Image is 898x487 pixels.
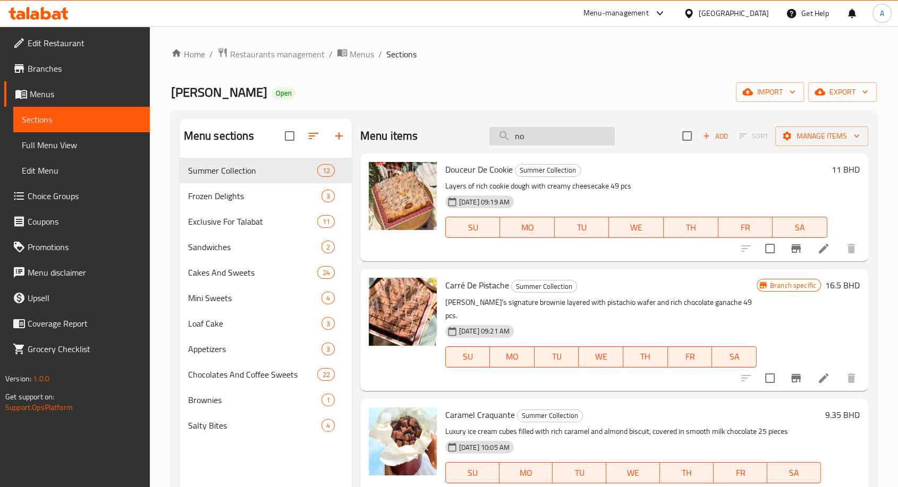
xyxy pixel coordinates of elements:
span: 4 [322,421,334,431]
span: Carré De Pistache [445,277,509,293]
div: Mini Sweets [188,292,321,304]
span: Select section first [732,128,775,144]
nav: breadcrumb [171,47,877,61]
span: Grocery Checklist [28,343,141,355]
span: TU [557,465,602,481]
a: Support.OpsPlatform [5,400,73,414]
span: FR [672,349,708,364]
div: Loaf Cake [188,317,321,330]
div: items [321,343,335,355]
span: SU [450,349,486,364]
span: Restaurants management [230,48,325,61]
span: Brownies [188,394,321,406]
button: export [808,82,877,102]
span: Promotions [28,241,141,253]
a: Coverage Report [4,311,150,336]
span: MO [494,349,530,364]
div: Brownies1 [180,387,352,413]
button: MO [500,217,555,238]
button: FR [668,346,713,368]
a: Edit Menu [13,158,150,183]
button: WE [579,346,623,368]
div: Summer Collection [517,409,583,422]
div: items [317,368,334,381]
div: Appetizers3 [180,336,352,362]
img: Carré De Pistache [369,278,437,346]
div: Loaf Cake3 [180,311,352,336]
div: Summer Collection [515,164,581,177]
span: Menus [350,48,374,61]
button: delete [838,365,864,391]
h2: Menu sections [184,128,254,144]
button: MO [490,346,535,368]
div: items [321,190,335,202]
span: SU [450,220,496,235]
button: Add [698,128,732,144]
span: 22 [318,370,334,380]
button: SU [445,346,490,368]
span: Menu disclaimer [28,266,141,279]
span: 2 [322,242,334,252]
span: Coupons [28,215,141,228]
span: Summer Collection [512,280,577,293]
span: Sections [22,113,141,126]
span: Branch specific [766,280,820,291]
span: 1.0.0 [33,372,49,386]
span: WE [611,465,656,481]
button: TU [535,346,579,368]
button: Manage items [775,126,868,146]
a: Menus [4,81,150,107]
h2: Menu items [360,128,418,144]
span: Sandwiches [188,241,321,253]
button: SA [773,217,827,238]
span: Select to update [759,237,781,260]
button: TH [623,346,668,368]
p: Layers of rich cookie dough with creamy cheesecake 49 pcs [445,180,827,193]
div: Summer Collection12 [180,158,352,183]
span: Summer Collection [515,164,580,176]
span: Version: [5,372,31,386]
div: Summer Collection [511,280,577,293]
div: Exclusive For Talabat11 [180,209,352,234]
span: 12 [318,166,334,176]
div: Cakes And Sweets24 [180,260,352,285]
span: SA [772,465,817,481]
span: export [817,86,868,99]
a: Upsell [4,285,150,311]
span: 3 [322,319,334,329]
button: SA [767,462,821,483]
span: Salty Bites [188,419,321,432]
a: Edit menu item [817,372,830,385]
button: MO [499,462,553,483]
span: A [880,7,884,19]
span: Upsell [28,292,141,304]
div: items [321,394,335,406]
button: WE [609,217,664,238]
span: Caramel Craquante [445,407,515,423]
div: Frozen Delights [188,190,321,202]
span: import [744,86,795,99]
div: items [321,241,335,253]
span: Menus [30,88,141,100]
span: TU [559,220,605,235]
span: Choice Groups [28,190,141,202]
button: Add section [326,123,352,149]
span: SA [777,220,823,235]
span: Select to update [759,367,781,389]
span: Add [701,130,730,142]
span: WE [583,349,619,364]
span: 11 [318,217,334,227]
span: SU [450,465,495,481]
span: Sort sections [301,123,326,149]
button: Branch-specific-item [783,365,809,391]
div: Frozen Delights3 [180,183,352,209]
span: Full Menu View [22,139,141,151]
button: TU [555,217,609,238]
span: FR [718,465,763,481]
div: Chocolates And Coffee Sweets22 [180,362,352,387]
button: SU [445,217,501,238]
span: Manage items [784,130,860,143]
a: Choice Groups [4,183,150,209]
